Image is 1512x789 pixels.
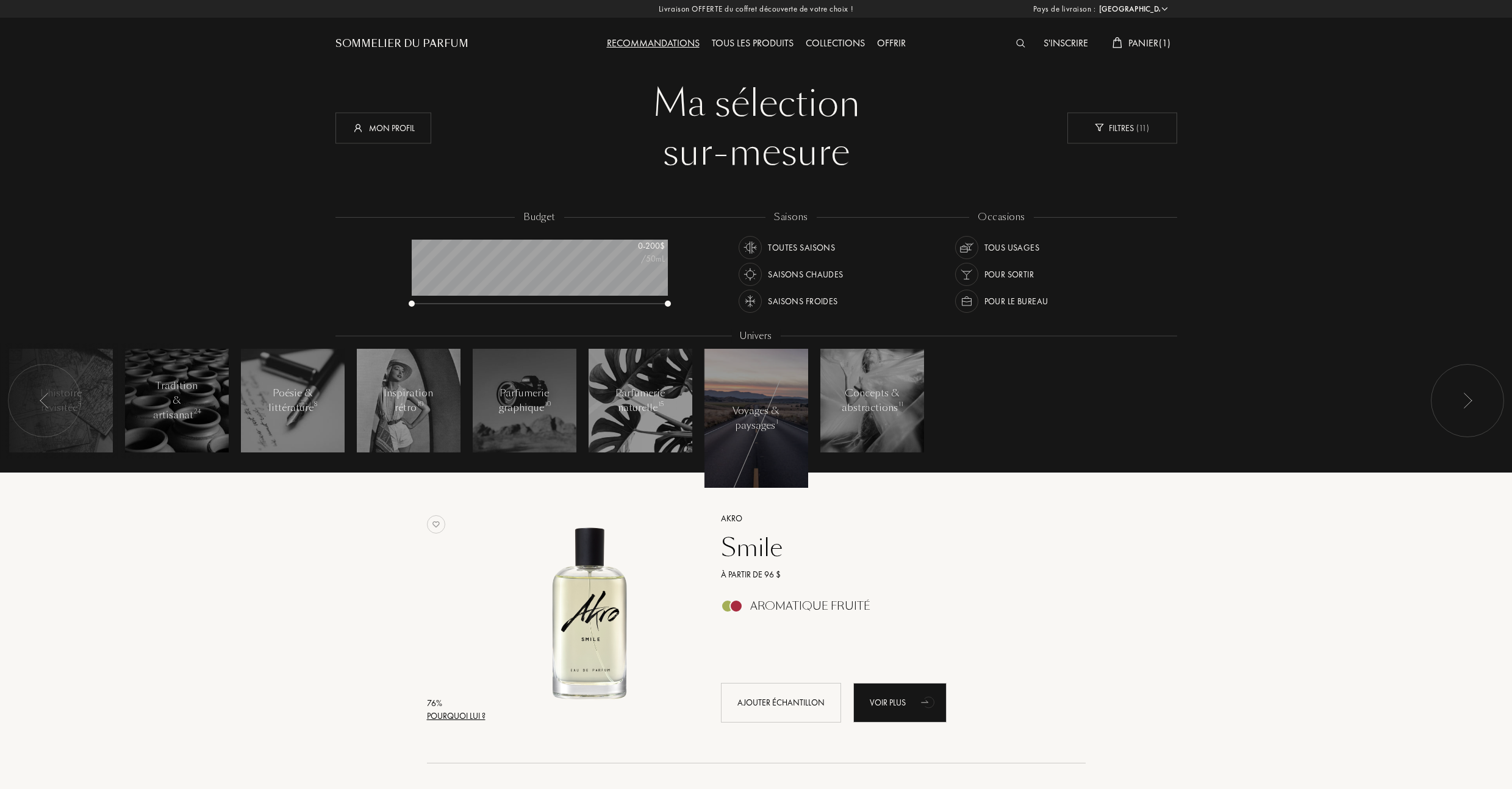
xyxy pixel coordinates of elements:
[1463,393,1472,409] img: arr_left.svg
[1033,3,1096,15] span: Pays de livraison :
[489,497,703,737] a: Smile Akro
[871,37,912,49] a: Offrir
[842,386,903,415] div: Concepts & abstractions
[768,290,837,313] div: Saisons froides
[614,386,666,415] div: Parfumerie naturelle
[742,266,759,283] img: usage_season_hot_white.svg
[1160,4,1169,13] img: arrow_w.png
[515,210,564,224] div: budget
[427,515,445,534] img: no_like_p.png
[601,37,706,49] a: Recommandations
[706,36,800,52] div: Tous les produits
[750,599,870,613] div: Aromatique Fruité
[314,400,317,409] span: 8
[706,37,800,49] a: Tous les produits
[601,36,706,52] div: Recommandations
[712,533,1067,562] a: Smile
[658,400,664,409] span: 15
[917,690,941,714] div: animation
[352,121,364,134] img: profil_icn_w.svg
[800,36,871,52] div: Collections
[853,683,947,723] div: Voir plus
[194,407,201,416] span: 24
[1095,124,1104,132] img: new_filter_w.svg
[768,236,835,259] div: Toutes saisons
[742,239,759,256] img: usage_season_average_white.svg
[712,512,1067,525] a: Akro
[345,79,1168,128] div: Ma sélection
[958,293,975,310] img: usage_occasion_work_white.svg
[984,236,1040,259] div: Tous usages
[335,112,431,143] div: Mon profil
[721,683,841,723] div: Ajouter échantillon
[731,329,780,343] div: Univers
[1134,122,1149,133] span: ( 11 )
[1113,37,1122,48] img: cart_white.svg
[712,603,1067,616] a: Aromatique Fruité
[800,37,871,49] a: Collections
[871,36,912,52] div: Offrir
[545,400,551,409] span: 10
[958,239,975,256] img: usage_occasion_all_white.svg
[776,418,778,426] span: 1
[345,128,1168,177] div: sur-mesure
[1067,112,1177,143] div: Filtres
[427,710,485,723] div: Pourquoi lui ?
[730,404,782,433] div: Voyages & paysages
[267,386,318,415] div: Poésie & littérature
[742,293,759,310] img: usage_season_cold_white.svg
[984,290,1048,313] div: Pour le bureau
[765,210,816,224] div: saisons
[969,210,1033,224] div: occasions
[489,510,692,713] img: Smile Akro
[898,400,903,409] span: 11
[40,393,49,409] img: arr_left.svg
[382,386,434,415] div: Inspiration rétro
[958,266,975,283] img: usage_occasion_party_white.svg
[151,379,202,423] div: Tradition & artisanat
[498,386,550,415] div: Parfumerie graphique
[768,263,843,286] div: Saisons chaudes
[427,697,485,710] div: 76 %
[1037,37,1094,49] a: S'inscrire
[604,240,665,252] div: 0 - 200 $
[335,37,468,51] a: Sommelier du Parfum
[604,252,665,265] div: /50mL
[1037,36,1094,52] div: S'inscrire
[712,568,1067,581] a: À partir de 96 $
[984,263,1034,286] div: Pour sortir
[853,683,947,723] a: Voir plusanimation
[1016,39,1025,48] img: search_icn_white.svg
[417,400,423,409] span: 10
[1128,37,1171,49] span: Panier ( 1 )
